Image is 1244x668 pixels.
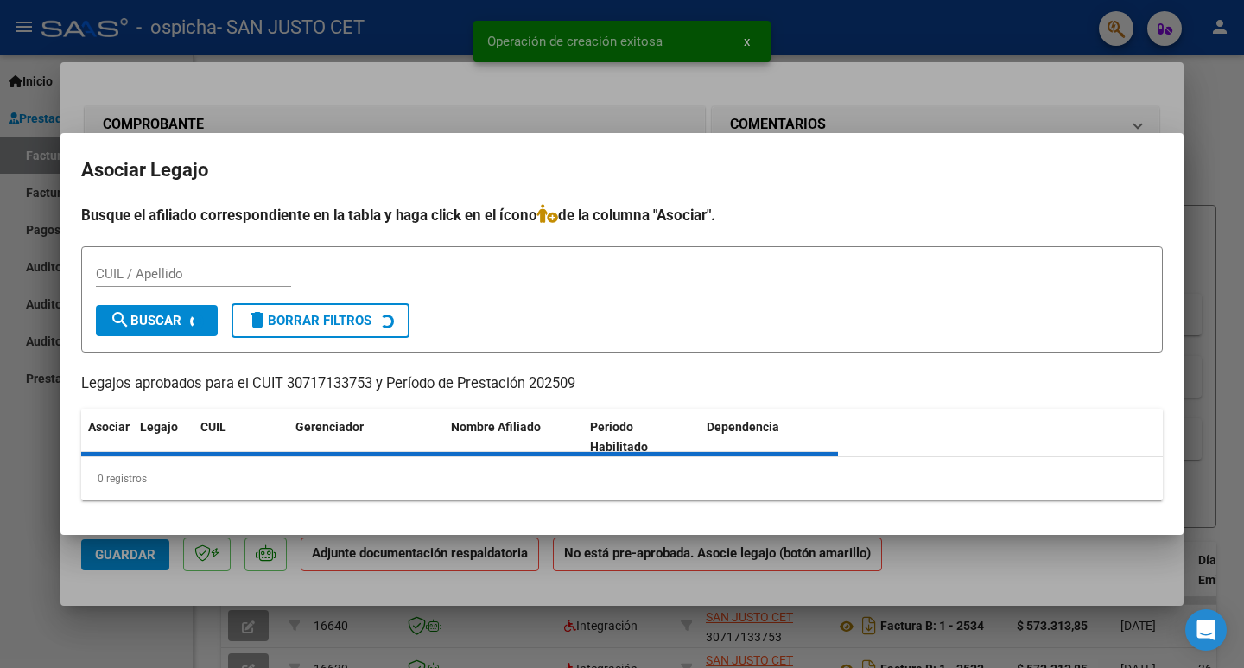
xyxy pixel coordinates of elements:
[451,420,541,434] span: Nombre Afiliado
[247,309,268,330] mat-icon: delete
[88,420,130,434] span: Asociar
[1185,609,1227,651] div: Open Intercom Messenger
[707,420,779,434] span: Dependencia
[295,420,364,434] span: Gerenciador
[444,409,583,466] datatable-header-cell: Nombre Afiliado
[110,313,181,328] span: Buscar
[700,409,839,466] datatable-header-cell: Dependencia
[81,409,133,466] datatable-header-cell: Asociar
[289,409,444,466] datatable-header-cell: Gerenciador
[81,373,1163,395] p: Legajos aprobados para el CUIT 30717133753 y Período de Prestación 202509
[133,409,194,466] datatable-header-cell: Legajo
[583,409,700,466] datatable-header-cell: Periodo Habilitado
[81,204,1163,226] h4: Busque el afiliado correspondiente en la tabla y haga click en el ícono de la columna "Asociar".
[81,457,1163,500] div: 0 registros
[590,420,648,454] span: Periodo Habilitado
[200,420,226,434] span: CUIL
[232,303,409,338] button: Borrar Filtros
[140,420,178,434] span: Legajo
[110,309,130,330] mat-icon: search
[96,305,218,336] button: Buscar
[194,409,289,466] datatable-header-cell: CUIL
[247,313,371,328] span: Borrar Filtros
[81,154,1163,187] h2: Asociar Legajo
